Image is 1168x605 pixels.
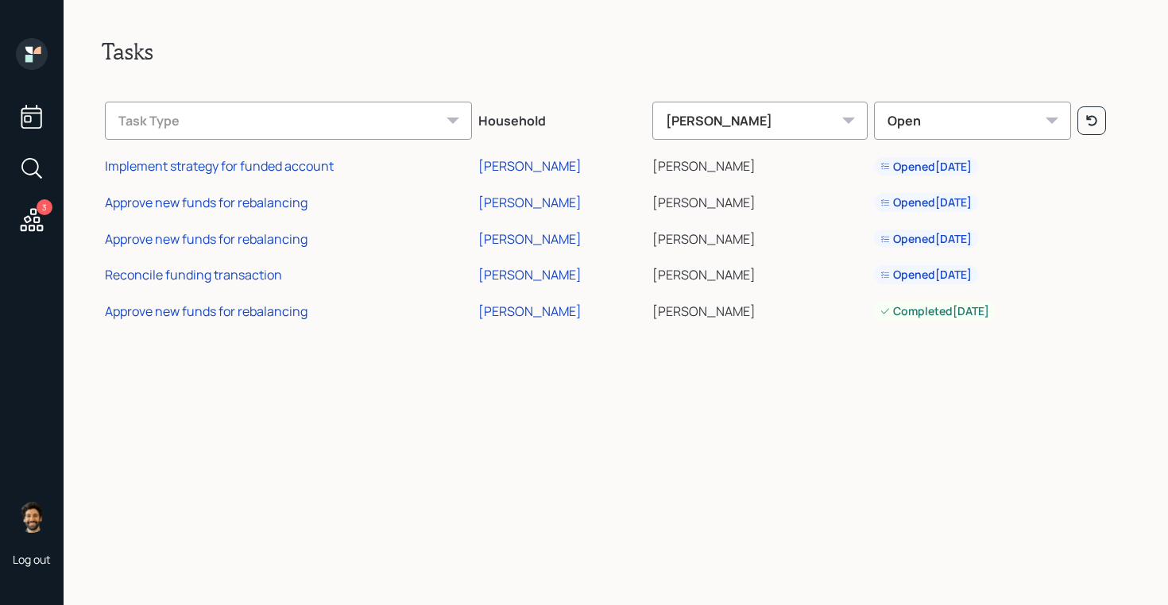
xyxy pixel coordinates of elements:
div: Implement strategy for funded account [105,157,334,175]
div: Opened [DATE] [880,267,972,283]
div: Opened [DATE] [880,159,972,175]
td: [PERSON_NAME] [649,254,871,291]
td: [PERSON_NAME] [649,146,871,183]
div: Task Type [105,102,472,140]
h2: Tasks [102,38,1130,65]
div: [PERSON_NAME] [478,230,582,248]
div: [PERSON_NAME] [478,266,582,283]
div: Approve new funds for rebalancing [105,194,307,211]
div: [PERSON_NAME] [478,302,582,320]
div: Log out [13,552,51,567]
img: eric-schwartz-headshot.png [16,501,48,533]
td: [PERSON_NAME] [649,291,871,327]
td: [PERSON_NAME] [649,182,871,218]
div: [PERSON_NAME] [478,157,582,175]
div: Approve new funds for rebalancing [105,302,307,320]
div: Reconcile funding transaction [105,266,282,283]
div: 3 [37,199,52,215]
div: Approve new funds for rebalancing [105,230,307,248]
div: [PERSON_NAME] [478,194,582,211]
div: [PERSON_NAME] [652,102,868,140]
th: Household [475,91,649,146]
div: Open [874,102,1071,140]
div: Opened [DATE] [880,195,972,210]
div: Opened [DATE] [880,231,972,247]
div: Completed [DATE] [880,303,989,319]
td: [PERSON_NAME] [649,218,871,255]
